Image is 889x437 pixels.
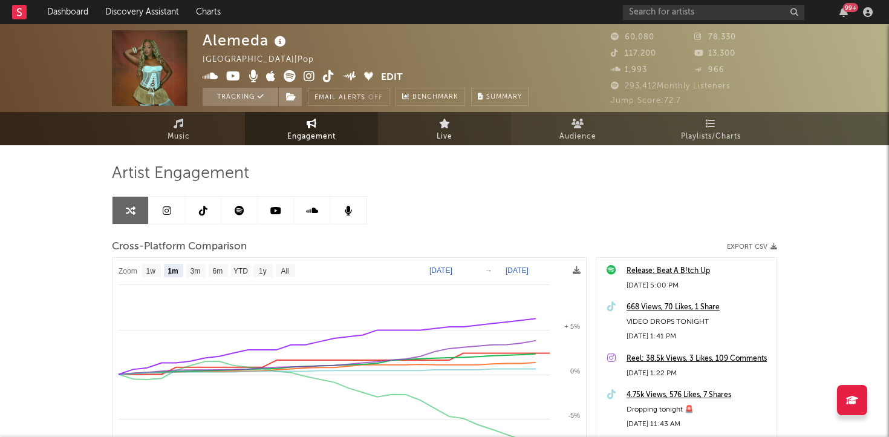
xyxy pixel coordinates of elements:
text: [DATE] [429,266,452,275]
span: Engagement [287,130,336,144]
span: 1,993 [611,66,647,74]
div: VIDEO DROPS TONIGHT [627,315,770,329]
div: [DATE] 5:00 PM [627,278,770,293]
div: [GEOGRAPHIC_DATA] | Pop [203,53,328,67]
a: Reel: 38.5k Views, 3 Likes, 109 Comments [627,352,770,366]
text: 6m [213,267,223,275]
a: Release: Beat A B!tch Up [627,264,770,278]
span: 13,300 [694,50,735,57]
em: Off [368,94,383,101]
span: 966 [694,66,725,74]
button: Summary [471,88,529,106]
span: Summary [486,94,522,100]
text: → [485,266,492,275]
span: Jump Score: 72.7 [611,97,681,105]
button: Export CSV [727,243,777,251]
div: [DATE] 1:22 PM [627,366,770,381]
a: Engagement [245,112,378,145]
a: Music [112,112,245,145]
text: 1y [259,267,267,275]
text: 1m [168,267,178,275]
text: 1w [146,267,156,275]
text: [DATE] [506,266,529,275]
div: [DATE] 11:43 AM [627,417,770,432]
span: Benchmark [412,90,458,105]
a: 668 Views, 70 Likes, 1 Share [627,300,770,315]
a: Audience [511,112,644,145]
button: Edit [381,70,403,85]
span: Artist Engagement [112,166,249,181]
span: Audience [559,130,596,144]
a: Playlists/Charts [644,112,777,145]
span: 117,200 [611,50,656,57]
a: 4.75k Views, 576 Likes, 7 Shares [627,388,770,402]
button: Tracking [203,88,278,106]
input: Search for artists [623,5,804,20]
div: Alemeda [203,30,289,50]
span: Cross-Platform Comparison [112,240,247,254]
a: Benchmark [396,88,465,106]
span: 60,080 [611,33,654,41]
span: 78,330 [694,33,736,41]
span: Live [437,130,452,144]
text: All [281,267,288,275]
div: [DATE] 1:41 PM [627,329,770,344]
text: 0% [570,367,580,375]
text: YTD [233,267,248,275]
text: -5% [568,412,580,419]
div: Dropping tonight 🚨 [627,402,770,417]
span: Playlists/Charts [681,130,741,144]
text: Zoom [119,267,137,275]
span: Music [168,130,190,144]
span: 293,412 Monthly Listeners [611,82,731,90]
div: 99 + [843,3,858,12]
button: 99+ [839,7,848,17]
text: 3m [190,267,201,275]
button: Email AlertsOff [308,88,389,106]
text: + 5% [565,323,581,330]
a: Live [378,112,511,145]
